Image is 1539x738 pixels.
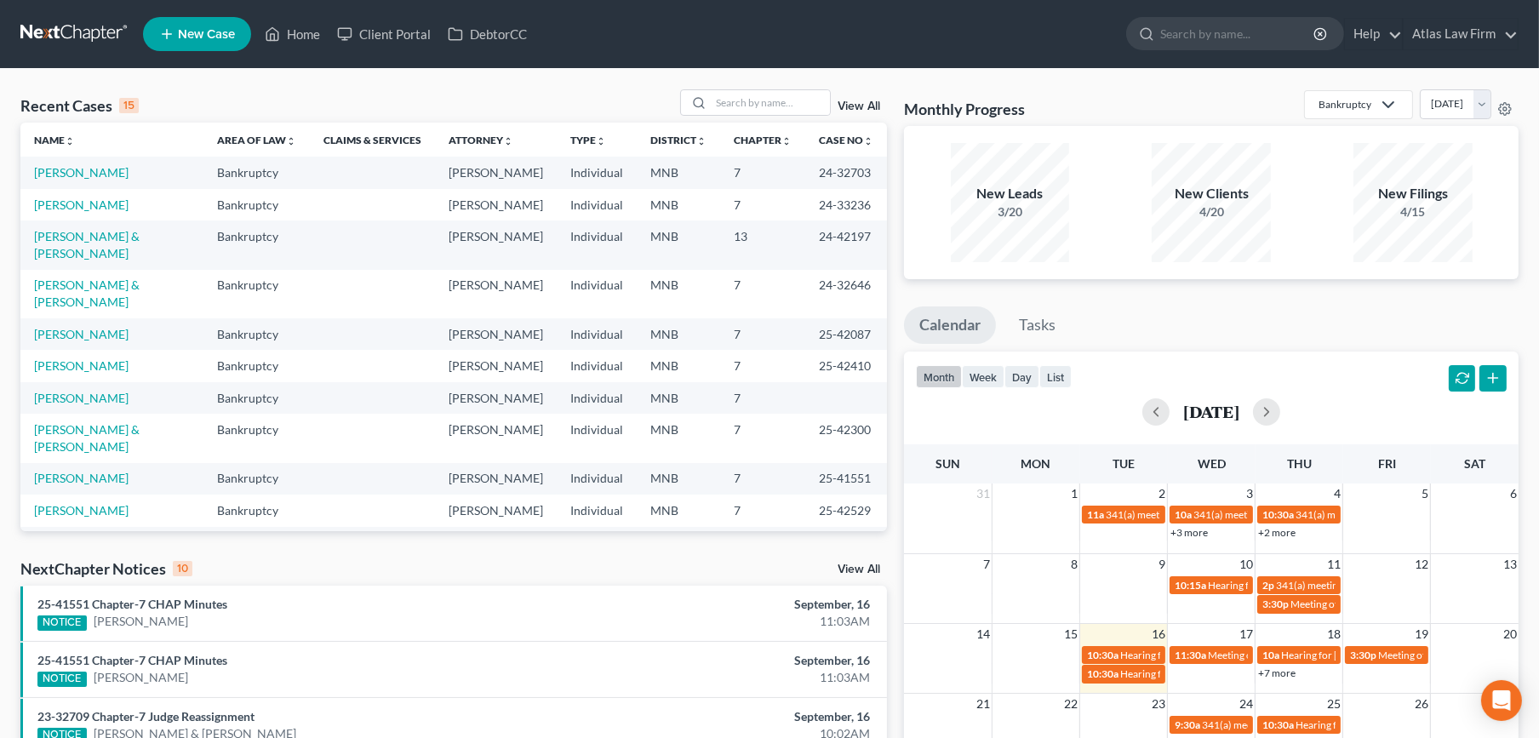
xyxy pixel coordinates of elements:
[570,134,606,146] a: Typeunfold_more
[637,270,720,318] td: MNB
[34,277,140,309] a: [PERSON_NAME] & [PERSON_NAME]
[435,189,557,220] td: [PERSON_NAME]
[217,134,296,146] a: Area of Lawunfold_more
[1120,667,1253,680] span: Hearing for [PERSON_NAME]
[1413,554,1430,575] span: 12
[203,527,310,558] td: Bankruptcy
[637,463,720,495] td: MNB
[720,414,805,462] td: 7
[203,318,310,350] td: Bankruptcy
[720,495,805,526] td: 7
[904,306,996,344] a: Calendar
[34,391,129,405] a: [PERSON_NAME]
[1413,624,1430,644] span: 19
[1170,526,1208,539] a: +3 more
[1262,649,1279,661] span: 10a
[557,189,637,220] td: Individual
[1087,649,1118,661] span: 10:30a
[1413,694,1430,714] span: 26
[1193,508,1358,521] span: 341(a) meeting for [PERSON_NAME]
[1152,184,1271,203] div: New Clients
[596,136,606,146] i: unfold_more
[557,270,637,318] td: Individual
[34,229,140,260] a: [PERSON_NAME] & [PERSON_NAME]
[203,189,310,220] td: Bankruptcy
[1262,579,1274,592] span: 2p
[1087,508,1104,521] span: 11a
[637,495,720,526] td: MNB
[637,189,720,220] td: MNB
[637,382,720,414] td: MNB
[20,558,192,579] div: NextChapter Notices
[435,463,557,495] td: [PERSON_NAME]
[1262,718,1294,731] span: 10:30a
[286,136,296,146] i: unfold_more
[37,615,87,631] div: NOTICE
[819,134,873,146] a: Case Nounfold_more
[637,318,720,350] td: MNB
[449,134,513,146] a: Attorneyunfold_more
[975,694,992,714] span: 21
[1175,649,1206,661] span: 11:30a
[435,318,557,350] td: [PERSON_NAME]
[1508,483,1519,504] span: 6
[720,463,805,495] td: 7
[1069,554,1079,575] span: 8
[1281,649,1414,661] span: Hearing for [PERSON_NAME]
[34,197,129,212] a: [PERSON_NAME]
[435,495,557,526] td: [PERSON_NAME]
[696,136,707,146] i: unfold_more
[557,495,637,526] td: Individual
[1175,508,1192,521] span: 10a
[711,90,830,115] input: Search by name...
[838,100,880,112] a: View All
[904,99,1025,119] h3: Monthly Progress
[557,350,637,381] td: Individual
[1332,483,1342,504] span: 4
[557,382,637,414] td: Individual
[1420,483,1430,504] span: 5
[604,596,871,613] div: September, 16
[20,95,139,116] div: Recent Cases
[951,184,1070,203] div: New Leads
[805,414,887,462] td: 25-42300
[435,157,557,188] td: [PERSON_NAME]
[1160,18,1316,49] input: Search by name...
[119,98,139,113] div: 15
[1157,483,1167,504] span: 2
[94,613,188,630] a: [PERSON_NAME]
[1350,649,1376,661] span: 3:30p
[604,669,871,686] div: 11:03AM
[37,672,87,687] div: NOTICE
[916,365,962,388] button: month
[781,136,792,146] i: unfold_more
[604,652,871,669] div: September, 16
[178,28,235,41] span: New Case
[1325,554,1342,575] span: 11
[962,365,1004,388] button: week
[435,270,557,318] td: [PERSON_NAME]
[1039,365,1072,388] button: list
[720,157,805,188] td: 7
[1345,19,1402,49] a: Help
[863,136,873,146] i: unfold_more
[203,382,310,414] td: Bankruptcy
[720,270,805,318] td: 7
[1120,649,1253,661] span: Hearing for [PERSON_NAME]
[37,597,227,611] a: 25-41551 Chapter-7 CHAP Minutes
[1262,598,1289,610] span: 3:30p
[1208,649,1485,661] span: Meeting of creditors for [PERSON_NAME] & [PERSON_NAME]
[435,382,557,414] td: [PERSON_NAME]
[637,527,720,558] td: MNB
[1262,508,1294,521] span: 10:30a
[1353,203,1473,220] div: 4/15
[1238,694,1255,714] span: 24
[34,327,129,341] a: [PERSON_NAME]
[329,19,439,49] a: Client Portal
[805,350,887,381] td: 25-42410
[734,134,792,146] a: Chapterunfold_more
[1325,694,1342,714] span: 25
[310,123,435,157] th: Claims & Services
[34,422,140,454] a: [PERSON_NAME] & [PERSON_NAME]
[1004,306,1071,344] a: Tasks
